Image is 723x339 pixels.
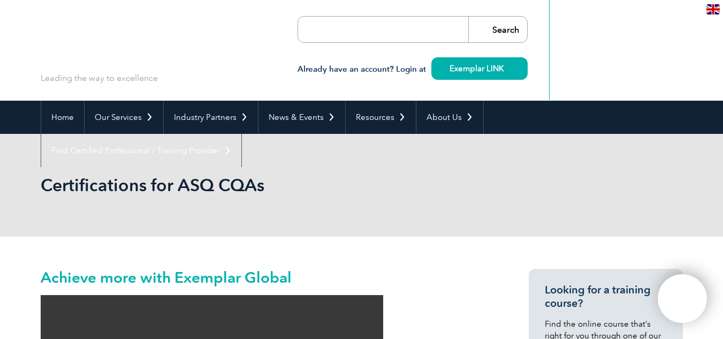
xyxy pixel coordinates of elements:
[41,72,158,84] p: Leading the way to excellence
[706,4,720,14] img: en
[41,101,84,134] a: Home
[545,283,667,310] h3: Looking for a training course?
[258,101,345,134] a: News & Events
[41,269,490,286] h2: Achieve more with Exemplar Global
[41,177,490,194] h2: Certifications for ASQ CQAs
[416,101,483,134] a: About Us
[41,134,241,167] a: Find Certified Professional / Training Provider
[85,101,163,134] a: Our Services
[346,101,416,134] a: Resources
[431,57,528,80] a: Exemplar LINK
[504,65,509,71] img: svg+xml;nitro-empty-id=MzQ0OjIzMg==-1;base64,PHN2ZyB2aWV3Qm94PSIwIDAgMTEgMTEiIHdpZHRoPSIxMSIgaGVp...
[669,285,696,312] img: svg+xml;nitro-empty-id=ODUyOjExNg==-1;base64,PHN2ZyB2aWV3Qm94PSIwIDAgNDAwIDQwMCIgd2lkdGg9IjQwMCIg...
[164,101,258,134] a: Industry Partners
[298,63,528,76] h3: Already have an account? Login at
[468,17,527,42] input: Search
